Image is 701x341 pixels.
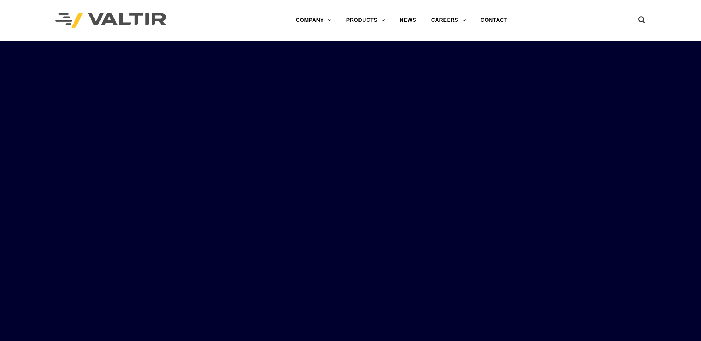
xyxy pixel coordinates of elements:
a: PRODUCTS [339,13,392,28]
img: Valtir [55,13,166,28]
a: NEWS [392,13,424,28]
a: CAREERS [424,13,473,28]
a: CONTACT [473,13,515,28]
a: COMPANY [289,13,339,28]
